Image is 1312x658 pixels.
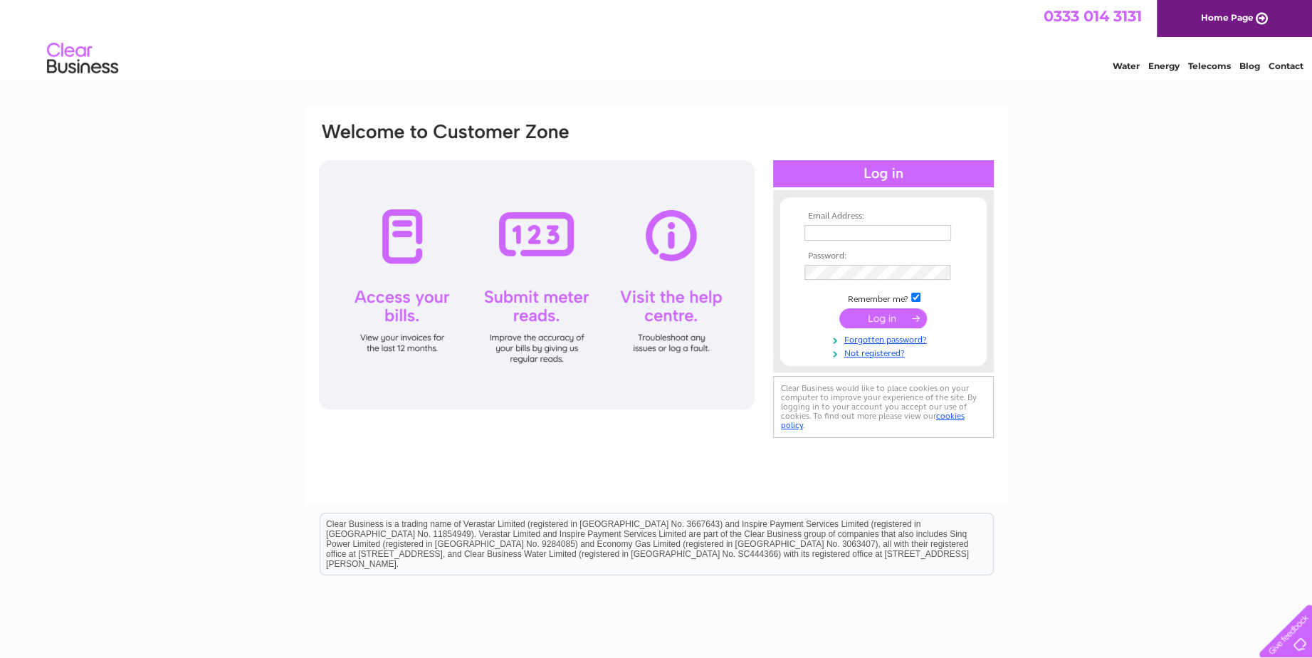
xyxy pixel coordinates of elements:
a: Water [1113,61,1140,71]
img: logo.png [46,37,119,80]
div: Clear Business is a trading name of Verastar Limited (registered in [GEOGRAPHIC_DATA] No. 3667643... [320,8,993,69]
a: Energy [1148,61,1180,71]
a: 0333 014 3131 [1044,7,1142,25]
th: Password: [801,251,966,261]
a: Not registered? [804,345,966,359]
a: Contact [1269,61,1303,71]
th: Email Address: [801,211,966,221]
input: Submit [839,308,927,328]
a: cookies policy [781,411,965,430]
a: Forgotten password? [804,332,966,345]
a: Blog [1239,61,1260,71]
div: Clear Business would like to place cookies on your computer to improve your experience of the sit... [773,376,994,438]
td: Remember me? [801,291,966,305]
a: Telecoms [1188,61,1231,71]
